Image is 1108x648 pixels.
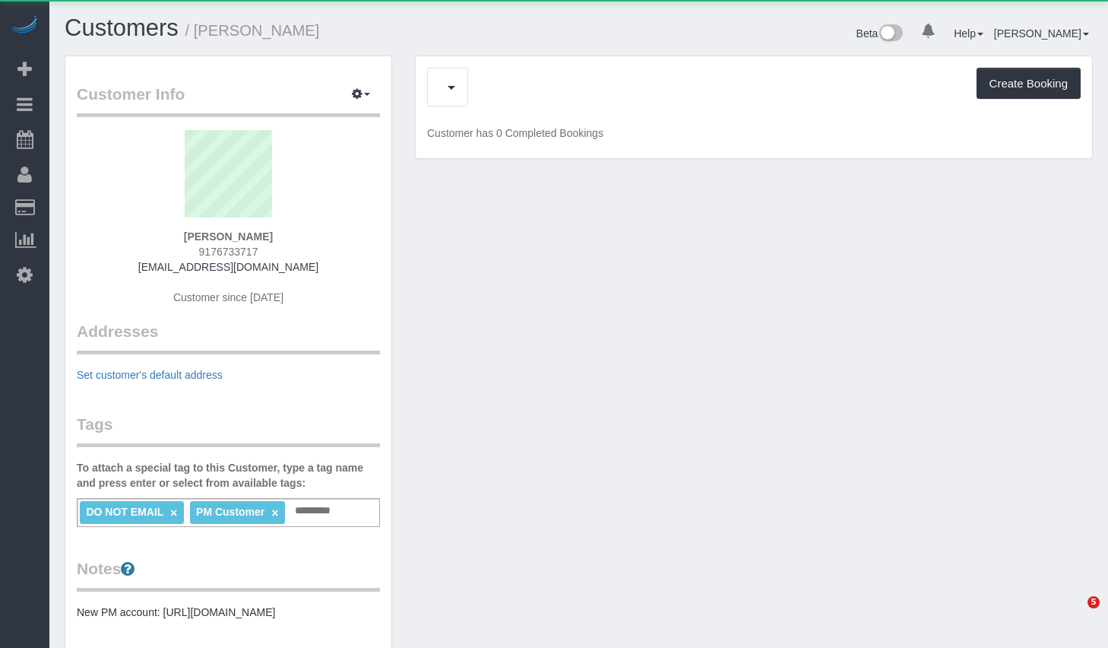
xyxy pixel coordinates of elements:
span: 9176733717 [199,246,258,258]
span: 5 [1087,596,1100,608]
a: × [271,507,278,519]
span: DO NOT EMAIL [86,506,163,518]
img: New interface [878,24,903,44]
iframe: Intercom live chat [1056,596,1093,633]
strong: [PERSON_NAME] [184,230,273,243]
a: × [170,507,177,519]
button: Create Booking [977,68,1081,100]
small: / [PERSON_NAME] [185,22,320,39]
a: [PERSON_NAME] [994,27,1089,40]
legend: Notes [77,557,380,592]
a: Set customer's default address [77,369,223,381]
a: [EMAIL_ADDRESS][DOMAIN_NAME] [138,261,318,273]
label: To attach a special tag to this Customer, type a tag name and press enter or select from availabl... [77,460,380,491]
p: Customer has 0 Completed Bookings [427,125,1081,141]
a: Beta [856,27,904,40]
legend: Customer Info [77,83,380,117]
img: Automaid Logo [9,15,40,37]
span: Customer since [DATE] [173,291,283,303]
pre: New PM account: [URL][DOMAIN_NAME] [77,605,380,620]
a: Customers [65,14,179,41]
legend: Tags [77,413,380,447]
span: PM Customer [196,506,264,518]
a: Help [954,27,983,40]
